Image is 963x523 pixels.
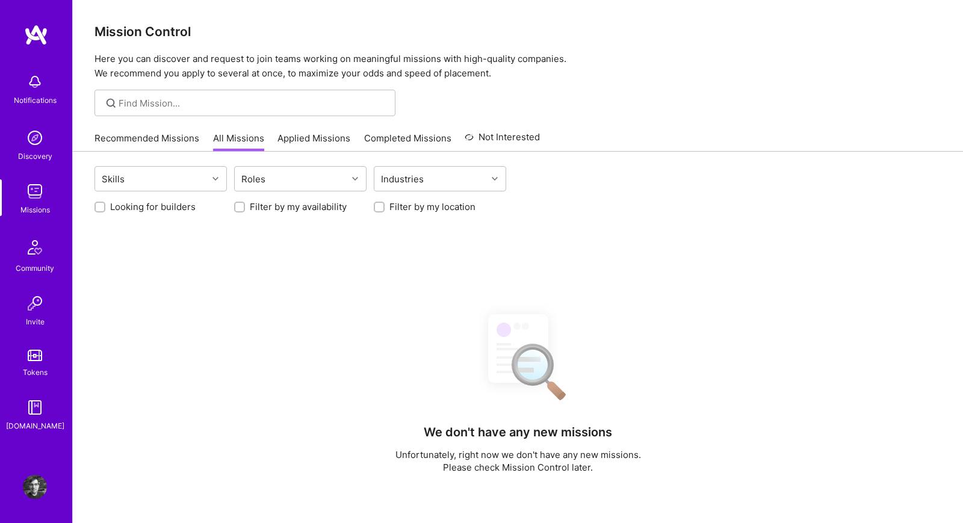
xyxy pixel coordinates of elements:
a: All Missions [213,132,264,152]
div: Community [16,262,54,274]
a: Not Interested [465,130,540,152]
h3: Mission Control [94,24,941,39]
img: logo [24,24,48,46]
i: icon Chevron [352,176,358,182]
i: icon SearchGrey [104,96,118,110]
a: Applied Missions [277,132,350,152]
div: Missions [20,203,50,216]
p: Please check Mission Control later. [395,461,641,474]
img: Community [20,233,49,262]
div: Skills [99,170,128,188]
a: User Avatar [20,475,50,499]
i: icon Chevron [212,176,218,182]
h4: We don't have any new missions [424,425,612,439]
img: guide book [23,395,47,419]
div: Invite [26,315,45,328]
div: Roles [238,170,268,188]
div: Tokens [23,366,48,379]
p: Unfortunately, right now we don't have any new missions. [395,448,641,461]
img: tokens [28,350,42,361]
a: Recommended Missions [94,132,199,152]
label: Looking for builders [110,200,196,213]
img: Invite [23,291,47,315]
img: No Results [467,303,569,409]
div: [DOMAIN_NAME] [6,419,64,432]
img: User Avatar [23,475,47,499]
div: Notifications [14,94,57,107]
img: teamwork [23,179,47,203]
div: Discovery [18,150,52,162]
p: Here you can discover and request to join teams working on meaningful missions with high-quality ... [94,52,941,81]
label: Filter by my location [389,200,475,213]
img: bell [23,70,47,94]
img: discovery [23,126,47,150]
label: Filter by my availability [250,200,347,213]
a: Completed Missions [364,132,451,152]
i: icon Chevron [492,176,498,182]
input: Find Mission... [119,97,386,110]
div: Industries [378,170,427,188]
